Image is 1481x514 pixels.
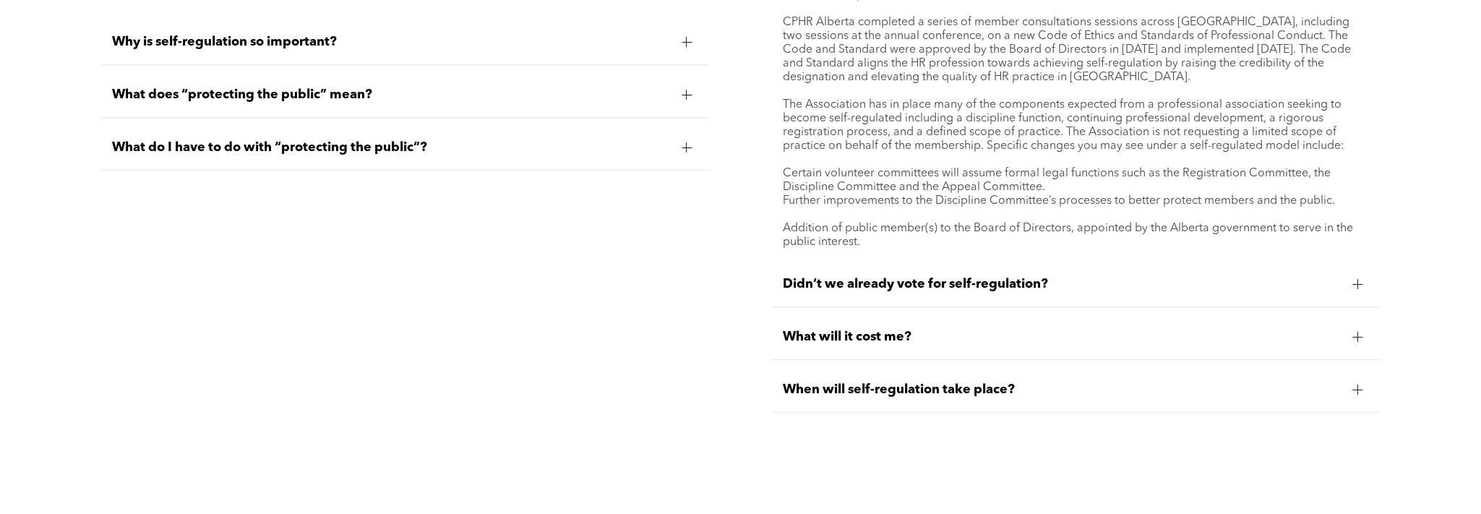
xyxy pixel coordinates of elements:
span: What will it cost me? [784,329,1342,345]
span: Didn’t we already vote for self-regulation? [784,276,1342,292]
p: CPHR Alberta completed a series of member consultations sessions across [GEOGRAPHIC_DATA], includ... [784,16,1370,85]
p: Certain volunteer committees will assume formal legal functions such as the Registration Committe... [784,167,1370,194]
p: Further improvements to the Discipline Committee’s processes to better protect members and the pu... [784,194,1370,208]
p: Addition of public member(s) to the Board of Directors, appointed by the Alberta government to se... [784,222,1370,249]
span: When will self-regulation take place? [784,382,1342,398]
span: Why is self-regulation so important? [112,34,671,50]
span: What does “protecting the public” mean? [112,87,671,103]
p: The Association has in place many of the components expected from a professional association seek... [784,98,1370,153]
span: What do I have to do with “protecting the public”? [112,140,671,155]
